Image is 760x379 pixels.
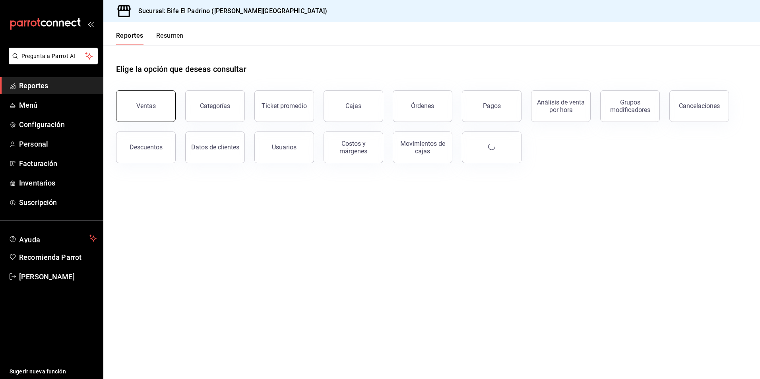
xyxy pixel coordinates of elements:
[605,99,655,114] div: Grupos modificadores
[185,131,245,163] button: Datos de clientes
[19,100,97,110] span: Menú
[116,90,176,122] button: Ventas
[19,252,97,263] span: Recomienda Parrot
[116,63,246,75] h1: Elige la opción que deseas consultar
[19,234,86,243] span: Ayuda
[200,102,230,110] div: Categorías
[393,90,452,122] button: Órdenes
[9,48,98,64] button: Pregunta a Parrot AI
[116,32,143,45] button: Reportes
[132,6,328,16] h3: Sucursal: Bife El Padrino ([PERSON_NAME][GEOGRAPHIC_DATA])
[19,271,97,282] span: [PERSON_NAME]
[669,90,729,122] button: Cancelaciones
[87,21,94,27] button: open_drawer_menu
[19,158,97,169] span: Facturación
[679,102,720,110] div: Cancelaciones
[191,143,239,151] div: Datos de clientes
[156,32,184,45] button: Resumen
[19,139,97,149] span: Personal
[600,90,660,122] button: Grupos modificadores
[21,52,85,60] span: Pregunta a Parrot AI
[329,140,378,155] div: Costos y márgenes
[6,58,98,66] a: Pregunta a Parrot AI
[254,90,314,122] button: Ticket promedio
[345,101,362,111] div: Cajas
[10,367,97,376] span: Sugerir nueva función
[411,102,434,110] div: Órdenes
[19,119,97,130] span: Configuración
[398,140,447,155] div: Movimientos de cajas
[116,32,184,45] div: navigation tabs
[393,131,452,163] button: Movimientos de cajas
[185,90,245,122] button: Categorías
[130,143,163,151] div: Descuentos
[324,90,383,122] a: Cajas
[272,143,297,151] div: Usuarios
[136,102,156,110] div: Ventas
[262,102,307,110] div: Ticket promedio
[19,178,97,188] span: Inventarios
[116,131,176,163] button: Descuentos
[19,80,97,91] span: Reportes
[254,131,314,163] button: Usuarios
[19,197,97,208] span: Suscripción
[536,99,586,114] div: Análisis de venta por hora
[483,102,501,110] div: Pagos
[531,90,591,122] button: Análisis de venta por hora
[324,131,383,163] button: Costos y márgenes
[462,90,522,122] button: Pagos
